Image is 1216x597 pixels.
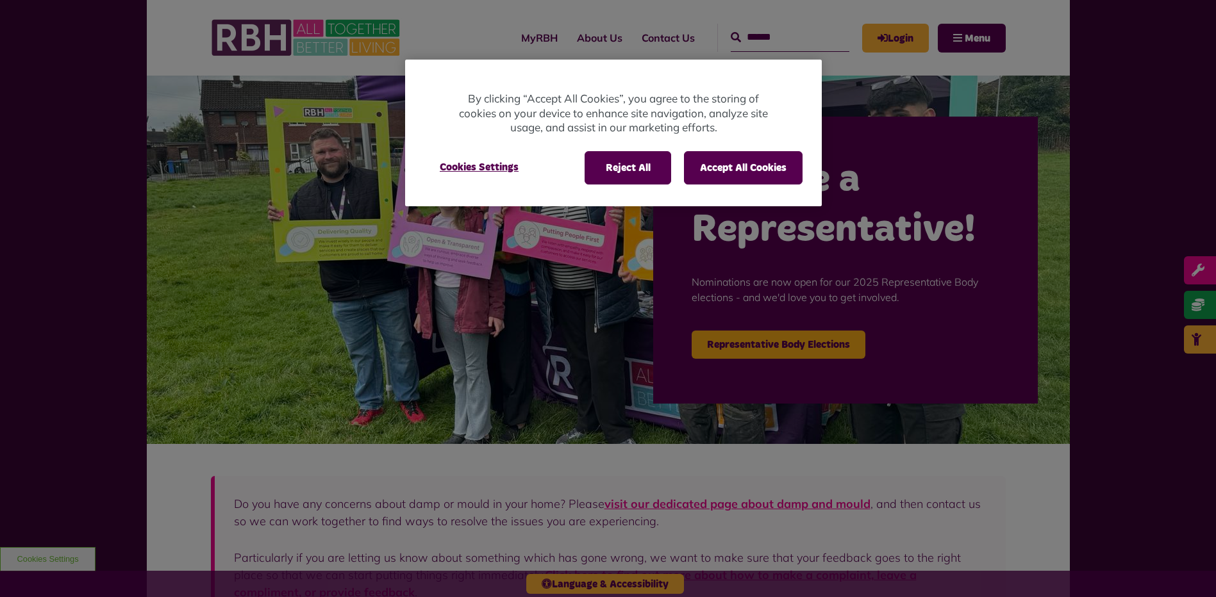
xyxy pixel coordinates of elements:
[424,151,534,183] button: Cookies Settings
[684,151,803,184] button: Accept All Cookies
[405,60,822,206] div: Cookie banner
[585,151,671,184] button: Reject All
[456,92,770,135] p: By clicking “Accept All Cookies”, you agree to the storing of cookies on your device to enhance s...
[405,60,822,206] div: Privacy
